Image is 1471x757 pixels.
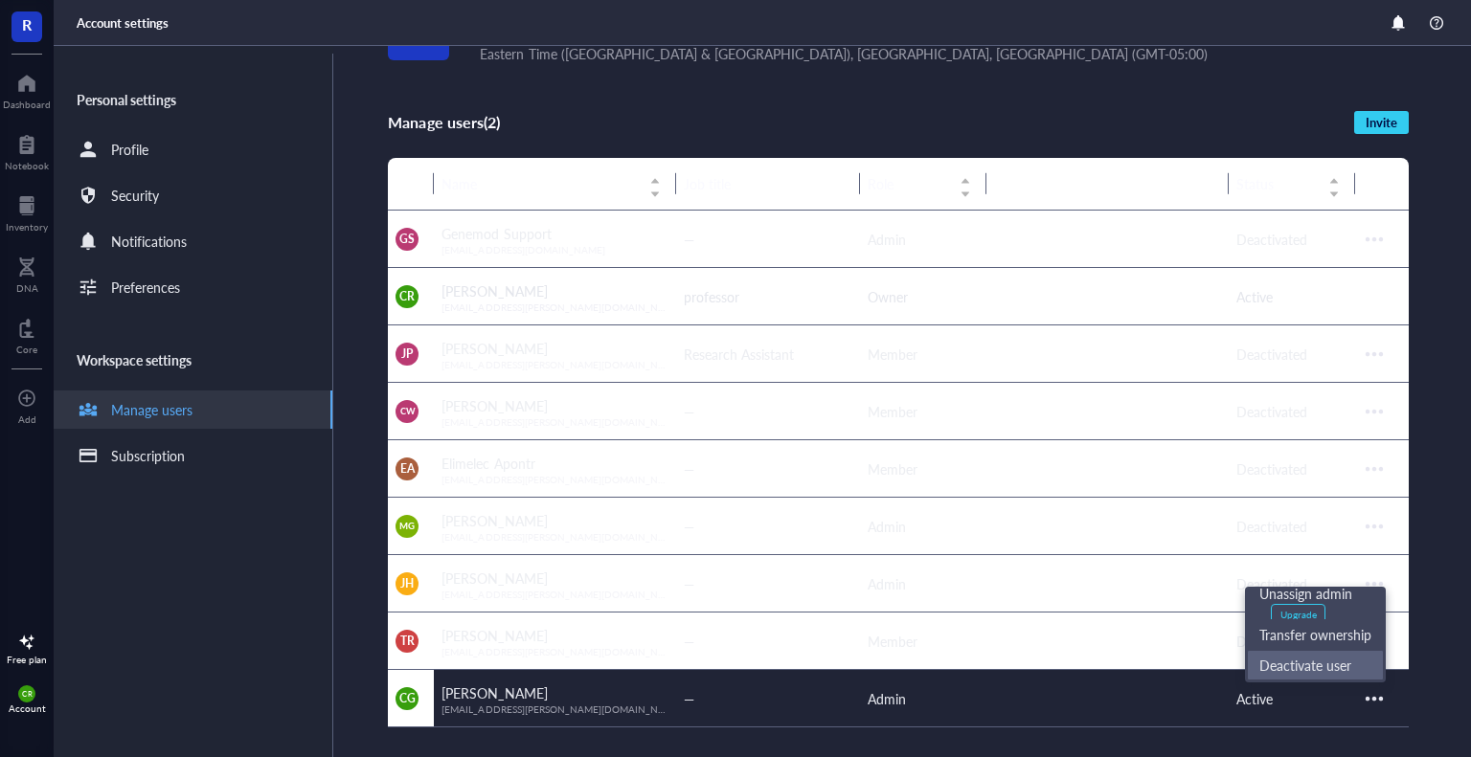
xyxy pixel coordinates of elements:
[111,399,192,420] div: Manage users
[441,224,551,243] span: Genemod Support
[441,683,547,702] span: [PERSON_NAME]
[1236,402,1307,421] span: Deactivated
[480,43,1208,64] div: Eastern Time ([GEOGRAPHIC_DATA] & [GEOGRAPHIC_DATA]), [GEOGRAPHIC_DATA], [GEOGRAPHIC_DATA] (GMT-0...
[684,345,794,364] span: Research Assistant
[1229,158,1355,211] th: Status
[18,413,36,425] div: Add
[54,176,332,214] a: Security
[441,568,547,588] span: [PERSON_NAME]
[399,690,416,707] span: CG
[77,14,169,32] div: Account settings
[54,77,332,122] div: Personal settings
[684,287,739,306] span: professor
[868,286,979,307] div: Owner
[22,689,32,698] span: CR
[5,129,49,171] a: Notebook
[441,301,681,314] span: [EMAIL_ADDRESS][PERSON_NAME][DOMAIN_NAME]
[868,516,979,537] div: Admin
[434,158,676,211] th: Name
[401,345,413,363] span: JP
[16,344,37,355] div: Core
[9,702,46,714] div: Account
[441,339,547,358] span: [PERSON_NAME]
[441,473,681,486] span: [EMAIL_ADDRESS][PERSON_NAME][DOMAIN_NAME]
[399,231,415,248] span: GS
[1280,609,1317,620] div: Upgrade
[441,645,681,658] span: [EMAIL_ADDRESS][PERSON_NAME][DOMAIN_NAME]
[1236,173,1317,194] span: Status
[1259,624,1371,645] span: Transfer ownership
[684,574,694,593] span: —
[868,401,979,422] div: Member
[441,173,638,194] span: Name
[1236,689,1273,708] span: Active
[400,633,415,650] span: TR
[1236,517,1307,536] span: Deactivated
[54,268,332,306] a: Preferences
[868,229,979,250] div: Admin
[399,288,415,305] span: CR
[441,530,681,544] span: [EMAIL_ADDRESS][PERSON_NAME][DOMAIN_NAME]
[441,454,534,473] span: Elimelec Apontr
[441,511,547,530] span: [PERSON_NAME]
[441,415,681,429] span: [EMAIL_ADDRESS][PERSON_NAME][DOMAIN_NAME]
[868,631,979,652] div: Member
[1366,114,1397,131] span: Invite
[868,688,979,709] div: Admin
[684,632,694,651] span: —
[868,173,948,194] span: Role
[3,68,51,110] a: Dashboard
[6,190,48,233] a: Inventory
[441,702,681,716] span: [EMAIL_ADDRESS][PERSON_NAME][DOMAIN_NAME]
[1236,287,1273,306] span: Active
[441,588,681,601] span: [EMAIL_ADDRESS][PERSON_NAME][DOMAIN_NAME]
[54,337,332,383] div: Workspace settings
[111,139,148,160] div: Profile
[6,221,48,233] div: Inventory
[399,520,415,533] span: MG
[1236,459,1307,479] span: Deactivated
[684,689,694,708] span: —
[441,358,681,371] span: [EMAIL_ADDRESS][PERSON_NAME][DOMAIN_NAME]
[400,460,415,478] span: EA
[441,396,547,415] span: [PERSON_NAME]
[684,402,694,421] span: —
[16,282,38,294] div: DNA
[22,12,32,36] span: R
[1354,111,1409,134] button: Invite
[1236,574,1307,593] span: Deactivated
[111,185,159,206] div: Security
[388,110,499,135] div: Manage users (2)
[684,517,694,536] span: —
[16,252,38,294] a: DNA
[441,626,547,645] span: [PERSON_NAME]
[111,231,187,252] div: Notifications
[54,436,332,475] a: Subscription
[3,99,51,110] div: Dashboard
[1236,345,1307,364] span: Deactivated
[54,130,332,168] a: Profile
[54,222,332,260] a: Notifications
[684,230,694,249] span: —
[399,405,415,418] span: CW
[111,277,180,298] div: Preferences
[1236,632,1307,651] span: Deactivated
[684,459,694,479] span: —
[1236,230,1307,249] span: Deactivated
[868,573,979,594] div: Admin
[676,158,860,211] th: Job title
[441,281,547,301] span: [PERSON_NAME]
[54,390,332,429] a: Manage users
[16,313,37,355] a: Core
[7,654,47,665] div: Free plan
[868,458,979,479] div: Member
[860,158,986,211] th: Role
[1259,583,1371,625] span: Unassign admin
[1259,655,1371,676] span: Deactivate user
[5,160,49,171] div: Notebook
[111,445,185,466] div: Subscription
[441,243,604,256] span: [EMAIL_ADDRESS][DOMAIN_NAME]
[400,575,414,592] span: JH
[868,344,979,365] div: Member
